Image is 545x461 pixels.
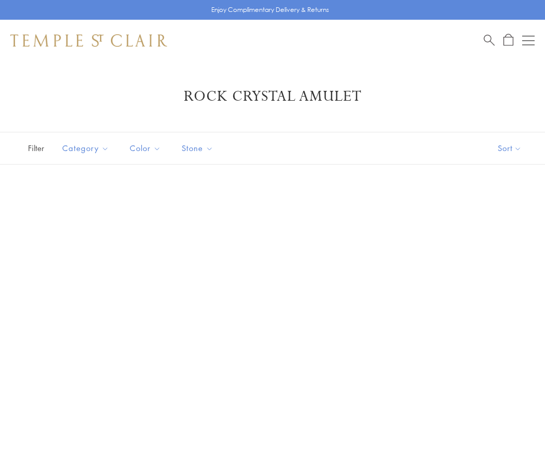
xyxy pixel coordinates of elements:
[211,5,329,15] p: Enjoy Complimentary Delivery & Returns
[26,87,519,106] h1: Rock Crystal Amulet
[10,34,167,47] img: Temple St. Clair
[125,142,169,155] span: Color
[55,137,117,160] button: Category
[57,142,117,155] span: Category
[484,34,495,47] a: Search
[174,137,221,160] button: Stone
[474,132,545,164] button: Show sort by
[122,137,169,160] button: Color
[503,34,513,47] a: Open Shopping Bag
[176,142,221,155] span: Stone
[522,34,535,47] button: Open navigation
